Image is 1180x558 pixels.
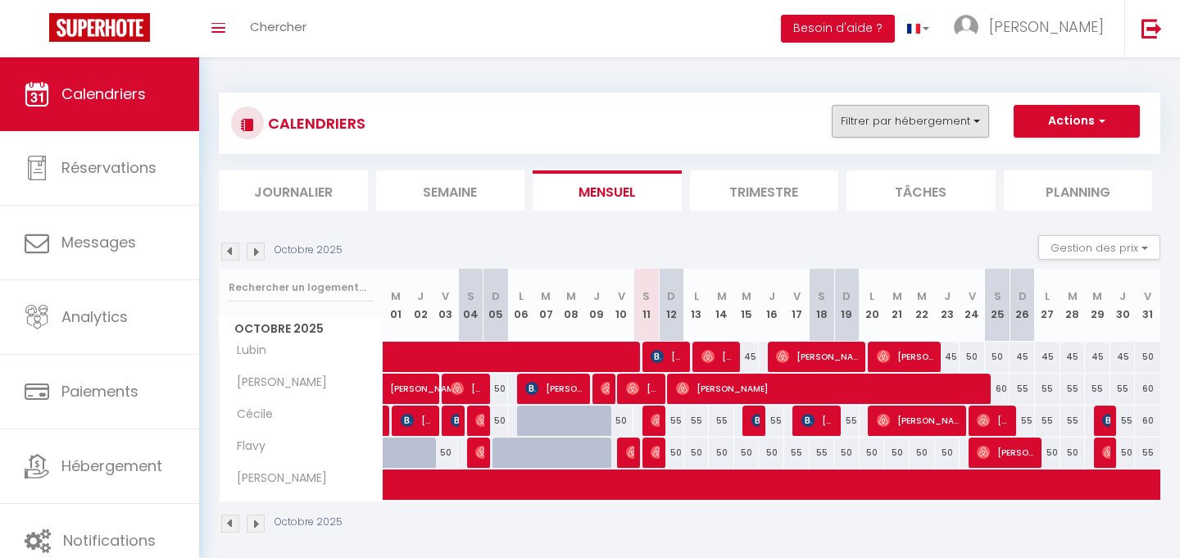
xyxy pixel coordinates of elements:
[1060,438,1086,468] div: 50
[1135,406,1160,436] div: 60
[1060,406,1086,436] div: 55
[781,15,895,43] button: Besoin d'aide ?
[61,381,138,401] span: Paiements
[383,374,409,405] a: [PERSON_NAME] [PERSON_NAME]
[742,288,751,304] abbr: M
[633,269,659,342] th: 11
[609,406,634,436] div: 50
[910,269,935,342] th: 22
[61,157,157,178] span: Réservations
[1010,269,1035,342] th: 26
[458,269,483,342] th: 04
[264,105,365,142] h3: CALENDRIERS
[1110,342,1136,372] div: 45
[734,269,760,342] th: 15
[709,438,734,468] div: 50
[222,374,331,392] span: [PERSON_NAME]
[601,373,609,404] span: [PERSON_NAME]
[408,269,433,342] th: 02
[1141,18,1162,39] img: logout
[1110,269,1136,342] th: 30
[475,437,483,468] span: [PERSON_NAME]
[250,18,306,35] span: Chercher
[1119,288,1126,304] abbr: J
[1010,374,1035,404] div: 55
[818,288,825,304] abbr: S
[219,170,368,211] li: Journalier
[1035,438,1060,468] div: 50
[1035,269,1060,342] th: 27
[1010,406,1035,436] div: 55
[769,288,775,304] abbr: J
[475,405,483,436] span: [PERSON_NAME]
[1035,406,1060,436] div: 55
[834,438,860,468] div: 50
[944,288,951,304] abbr: J
[442,288,449,304] abbr: V
[1102,405,1110,436] span: [PERSON_NAME]
[391,288,401,304] abbr: M
[842,288,851,304] abbr: D
[222,470,331,488] span: [PERSON_NAME]
[659,269,684,342] th: 12
[869,288,874,304] abbr: L
[759,406,784,436] div: 55
[810,269,835,342] th: 18
[1038,235,1160,260] button: Gestion des prix
[533,269,559,342] th: 07
[508,269,533,342] th: 06
[525,373,584,404] span: [PERSON_NAME]
[985,269,1010,342] th: 25
[467,288,474,304] abbr: S
[63,530,156,551] span: Notifications
[977,437,1036,468] span: [PERSON_NAME]
[684,406,710,436] div: 55
[717,288,727,304] abbr: M
[651,437,659,468] span: [PERSON_NAME]
[433,269,459,342] th: 03
[892,288,902,304] abbr: M
[960,342,985,372] div: 50
[222,342,284,360] span: Lubin
[910,438,935,468] div: 50
[935,269,960,342] th: 23
[1110,438,1136,468] div: 50
[566,288,576,304] abbr: M
[1085,374,1110,404] div: 55
[834,269,860,342] th: 19
[49,13,150,42] img: Super Booking
[417,288,424,304] abbr: J
[451,373,484,404] span: [PERSON_NAME]
[1144,288,1151,304] abbr: V
[1060,374,1086,404] div: 55
[275,243,343,258] p: Octobre 2025
[1135,438,1160,468] div: 55
[651,341,684,372] span: [PERSON_NAME]
[985,342,1010,372] div: 50
[684,438,710,468] div: 50
[709,269,734,342] th: 14
[533,170,682,211] li: Mensuel
[1102,437,1110,468] span: [PERSON_NAME]
[960,269,985,342] th: 24
[1019,288,1027,304] abbr: D
[61,84,146,104] span: Calendriers
[593,288,600,304] abbr: J
[626,437,634,468] span: [PERSON_NAME]
[659,406,684,436] div: 55
[985,374,1010,404] div: 60
[751,405,760,436] span: [PERSON_NAME]
[994,288,1001,304] abbr: S
[651,405,659,436] span: [PERSON_NAME]-Brac
[884,438,910,468] div: 50
[759,438,784,468] div: 50
[376,170,525,211] li: Semaine
[222,438,284,456] span: Flavy
[690,170,839,211] li: Trimestre
[989,16,1104,37] span: [PERSON_NAME]
[1085,269,1110,342] th: 29
[846,170,996,211] li: Tâches
[860,438,885,468] div: 50
[451,405,459,436] span: [PERSON_NAME]
[229,273,374,302] input: Rechercher un logement...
